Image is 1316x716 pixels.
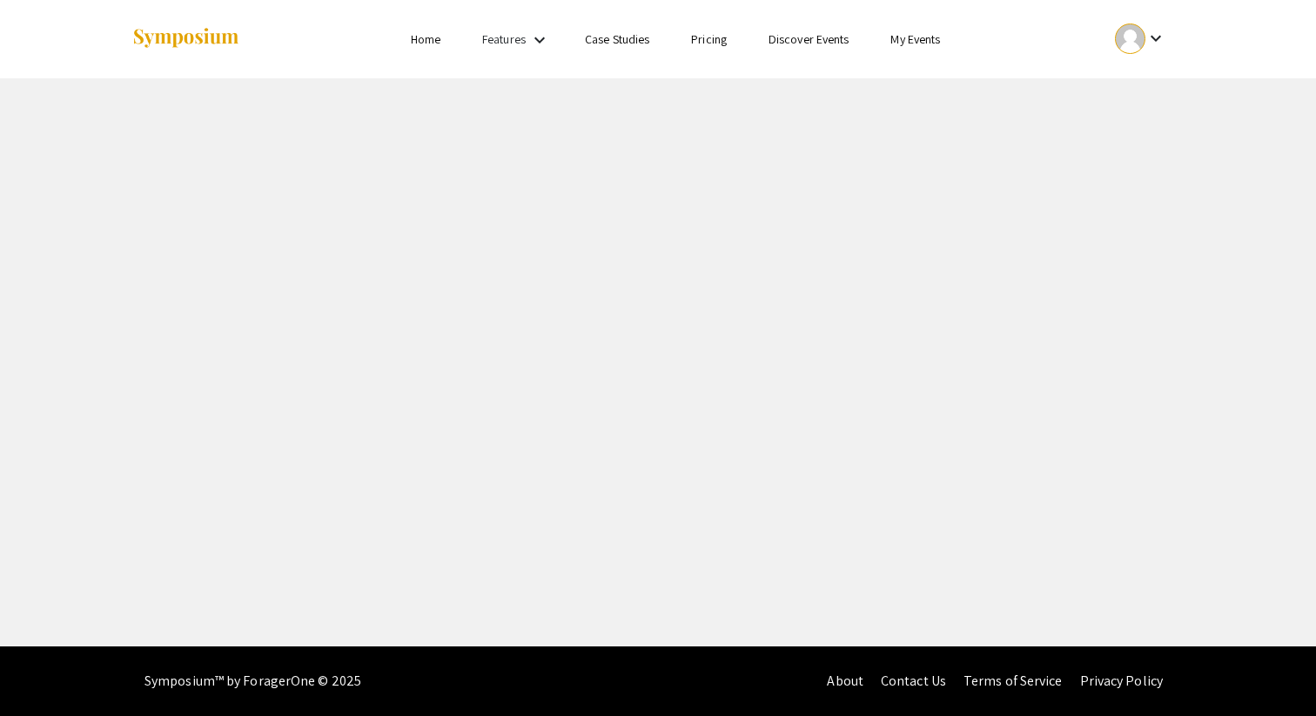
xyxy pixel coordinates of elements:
mat-icon: Expand Features list [529,30,550,50]
a: Features [482,31,526,47]
a: Contact Us [881,672,946,690]
mat-icon: Expand account dropdown [1145,28,1166,49]
button: Expand account dropdown [1097,19,1185,58]
a: Case Studies [585,31,649,47]
iframe: Chat [1242,638,1303,703]
a: About [827,672,863,690]
a: Terms of Service [963,672,1063,690]
a: Home [411,31,440,47]
a: Discover Events [769,31,849,47]
a: My Events [890,31,940,47]
a: Pricing [691,31,727,47]
img: Symposium by ForagerOne [131,27,240,50]
a: Privacy Policy [1080,672,1163,690]
div: Symposium™ by ForagerOne © 2025 [144,646,361,716]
